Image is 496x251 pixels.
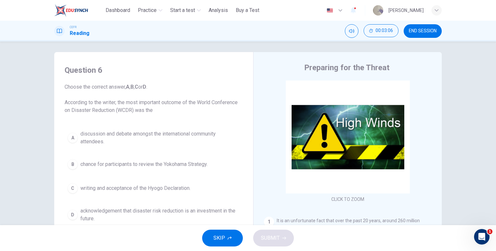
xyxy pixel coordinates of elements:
span: chance for participants to review the Yokohama Strategy. [80,160,208,168]
button: Dashboard [103,5,133,16]
img: Profile picture [373,5,383,16]
button: Start a test [168,5,203,16]
span: 00:03:06 [376,28,393,33]
span: Buy a Test [236,6,259,14]
div: • 12m ago [31,29,53,36]
img: Profile image for Fin [7,23,20,36]
h4: Preparing for the Threat [304,62,389,73]
span: discussion and debate amongst the international community attendees. [80,130,240,146]
button: Adiscussion and debate amongst the international community attendees. [65,127,243,148]
iframe: Intercom live chat [474,229,490,245]
button: Cwriting and acceptance of the Hyogo Declaration. [65,180,243,196]
b: B [130,84,134,90]
button: Buy a Test [233,5,262,16]
button: Analysis [206,5,231,16]
button: Dacknowledgement that disaster risk reduction is an investment in the future. [65,204,243,225]
div: D [67,210,78,220]
div: Close [113,3,125,14]
b: A [126,84,129,90]
div: B [67,159,78,169]
span: CEFR [70,25,77,29]
span: writing and acceptance of the Hyogo Declaration. [80,184,191,192]
span: Practice [138,6,157,14]
div: [PERSON_NAME] [388,6,424,14]
button: END SESSION [404,24,442,38]
span: 1 [487,229,492,234]
button: 00:03:06 [364,24,398,37]
span: Messages [52,208,77,212]
span: acknowledgement that disaster risk reduction is an investment in the future. [80,207,240,223]
div: C [67,183,78,193]
span: Analysis [209,6,228,14]
h1: Reading [70,29,89,37]
span: Help [102,208,113,212]
div: A [67,133,78,143]
button: Help [86,191,129,217]
b: D [143,84,146,90]
a: ELTC logo [54,4,103,17]
button: Messages [43,191,86,217]
div: Fin [23,29,29,36]
span: If you still need any further assistance with your CEFR test or have other questions, I’m here to... [23,23,491,28]
h4: Question 6 [65,65,243,75]
img: en [326,8,334,13]
button: SKIP [202,230,243,246]
div: Mute [345,24,358,38]
span: Dashboard [106,6,130,14]
div: Hide [364,24,398,38]
span: Home [15,208,28,212]
span: Choose the correct answer, , , or . According to the writer, the most important outcome of the Wo... [65,83,243,114]
img: ELTC logo [54,4,88,17]
button: Bchance for participants to review the Yokohama Strategy. [65,156,243,172]
span: Start a test [170,6,195,14]
span: END SESSION [409,28,437,34]
span: SKIP [213,234,225,243]
button: Ask a question [36,160,94,173]
h1: Messages [48,3,83,14]
b: C [135,84,138,90]
div: 1 [264,217,274,227]
button: Practice [135,5,165,16]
